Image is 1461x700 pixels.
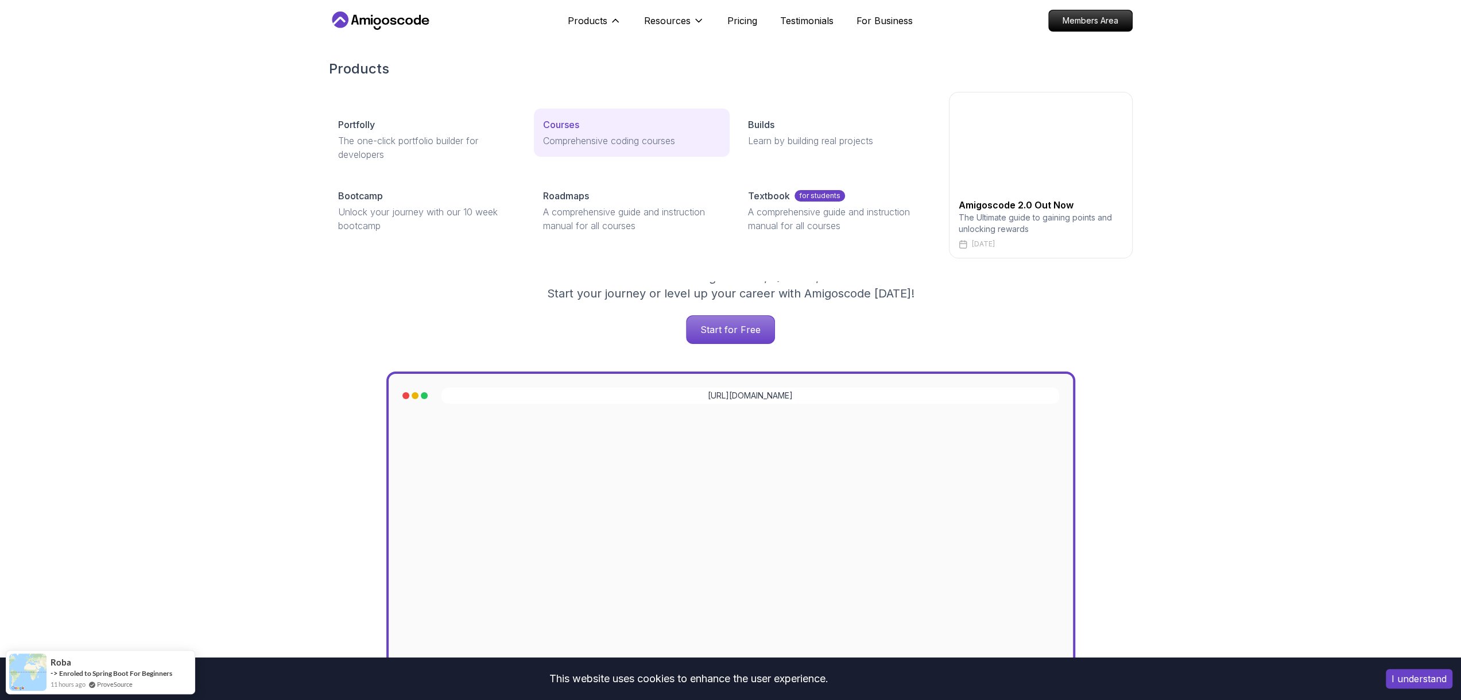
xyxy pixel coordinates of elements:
[534,109,730,157] a: CoursesComprehensive coding courses
[739,180,935,242] a: Textbookfor studentsA comprehensive guide and instruction manual for all courses
[959,212,1123,235] p: The Ultimate guide to gaining points and unlocking rewards
[329,60,1133,78] h2: Products
[338,205,516,233] p: Unlock your journey with our 10 week bootcamp
[780,14,834,28] a: Testimonials
[644,14,691,28] p: Resources
[748,134,925,148] p: Learn by building real projects
[338,118,375,132] p: Portfolly
[51,668,58,678] span: ->
[1048,10,1133,32] a: Members Area
[568,14,607,28] p: Products
[329,180,525,242] a: BootcampUnlock your journey with our 10 week bootcamp
[1386,669,1452,689] button: Accept cookies
[795,190,845,202] p: for students
[338,134,516,161] p: The one-click portfolio builder for developers
[51,658,71,667] span: Roba
[51,679,86,689] span: 11 hours ago
[687,316,774,343] p: Start for Free
[59,669,172,678] a: Enroled to Spring Boot For Beginners
[857,14,913,28] a: For Business
[959,198,1123,212] h2: Amigoscode 2.0 Out Now
[949,92,1133,258] a: amigoscode 2.0Amigoscode 2.0 Out NowThe Ultimate guide to gaining points and unlocking rewards[DATE]
[739,109,935,157] a: BuildsLearn by building real projects
[708,390,793,401] a: [URL][DOMAIN_NAME]
[329,109,525,171] a: PortfollyThe one-click portfolio builder for developers
[9,653,46,691] img: provesource social proof notification image
[748,118,774,132] p: Builds
[543,118,579,132] p: Courses
[748,189,790,203] p: Textbook
[1049,10,1132,31] p: Members Area
[543,205,720,233] p: A comprehensive guide and instruction manual for all courses
[972,239,995,249] p: [DATE]
[686,315,775,344] a: Start for Free
[543,134,720,148] p: Comprehensive coding courses
[538,269,924,301] p: Get unlimited access to coding , , and . Start your journey or level up your career with Amigosco...
[644,14,704,37] button: Resources
[959,102,1123,194] img: amigoscode 2.0
[9,666,1369,691] div: This website uses cookies to enhance the user experience.
[338,189,383,203] p: Bootcamp
[748,205,925,233] p: A comprehensive guide and instruction manual for all courses
[534,180,730,242] a: RoadmapsA comprehensive guide and instruction manual for all courses
[568,14,621,37] button: Products
[97,679,133,689] a: ProveSource
[543,189,589,203] p: Roadmaps
[727,14,757,28] a: Pricing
